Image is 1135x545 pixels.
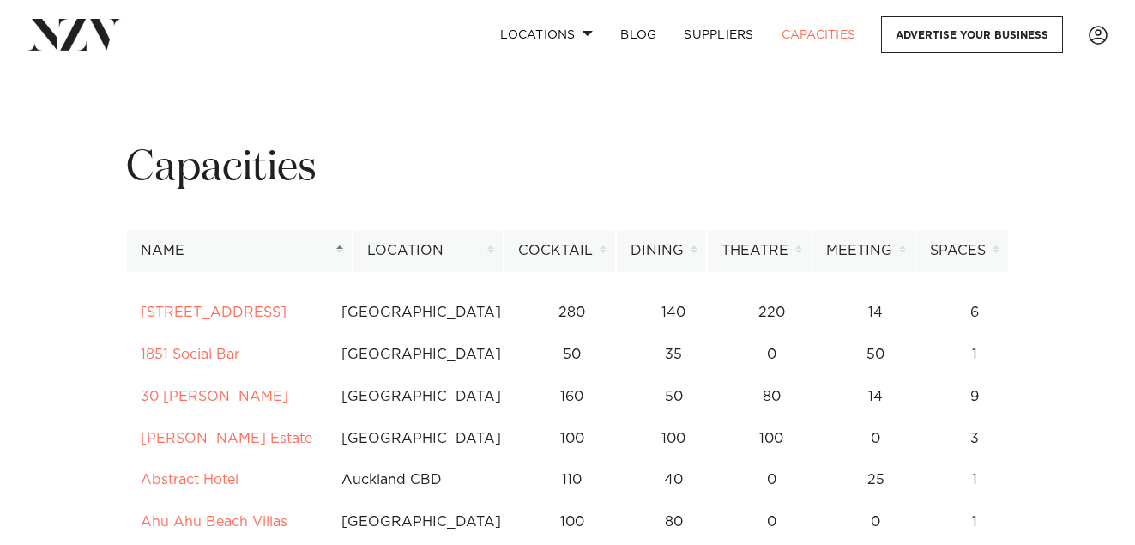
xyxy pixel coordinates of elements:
td: 140 [628,292,719,334]
th: Theatre: activate to sort column ascending [707,230,812,272]
a: SUPPLIERS [670,16,767,53]
th: Cocktail: activate to sort column ascending [504,230,616,272]
td: [GEOGRAPHIC_DATA] [327,418,516,460]
td: 50 [628,376,719,418]
td: 80 [628,501,719,543]
a: 1851 Social Bar [141,348,239,361]
h1: Capacities [126,142,1009,196]
td: 3 [927,418,1021,460]
td: 35 [628,334,719,376]
td: 110 [516,459,628,501]
td: [GEOGRAPHIC_DATA] [327,376,516,418]
td: 0 [719,334,824,376]
th: Spaces: activate to sort column ascending [915,230,1009,272]
td: 50 [516,334,628,376]
td: 1 [927,459,1021,501]
th: Meeting: activate to sort column ascending [812,230,915,272]
td: Auckland CBD [327,459,516,501]
td: [GEOGRAPHIC_DATA] [327,292,516,334]
td: 1 [927,334,1021,376]
td: 0 [824,418,927,460]
td: 280 [516,292,628,334]
th: Dining: activate to sort column ascending [616,230,707,272]
td: 80 [719,376,824,418]
td: [GEOGRAPHIC_DATA] [327,334,516,376]
td: 9 [927,376,1021,418]
a: 30 [PERSON_NAME] [141,390,288,403]
td: 100 [516,501,628,543]
a: Ahu Ahu Beach Villas [141,515,287,529]
a: Locations [486,16,607,53]
td: 100 [516,418,628,460]
td: [GEOGRAPHIC_DATA] [327,501,516,543]
a: [PERSON_NAME] Estate [141,432,312,445]
td: 14 [824,292,927,334]
td: 100 [719,418,824,460]
a: BLOG [607,16,670,53]
a: Abstract Hotel [141,473,238,487]
th: Location: activate to sort column ascending [353,230,504,272]
a: Advertise your business [881,16,1063,53]
td: 25 [824,459,927,501]
td: 14 [824,376,927,418]
td: 50 [824,334,927,376]
td: 40 [628,459,719,501]
td: 1 [927,501,1021,543]
td: 220 [719,292,824,334]
td: 160 [516,376,628,418]
td: 0 [719,459,824,501]
td: 0 [719,501,824,543]
td: 6 [927,292,1021,334]
a: [STREET_ADDRESS] [141,306,287,319]
td: 0 [824,501,927,543]
img: nzv-logo.png [27,19,121,50]
th: Name: activate to sort column descending [126,230,353,272]
a: Capacities [768,16,870,53]
td: 100 [628,418,719,460]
